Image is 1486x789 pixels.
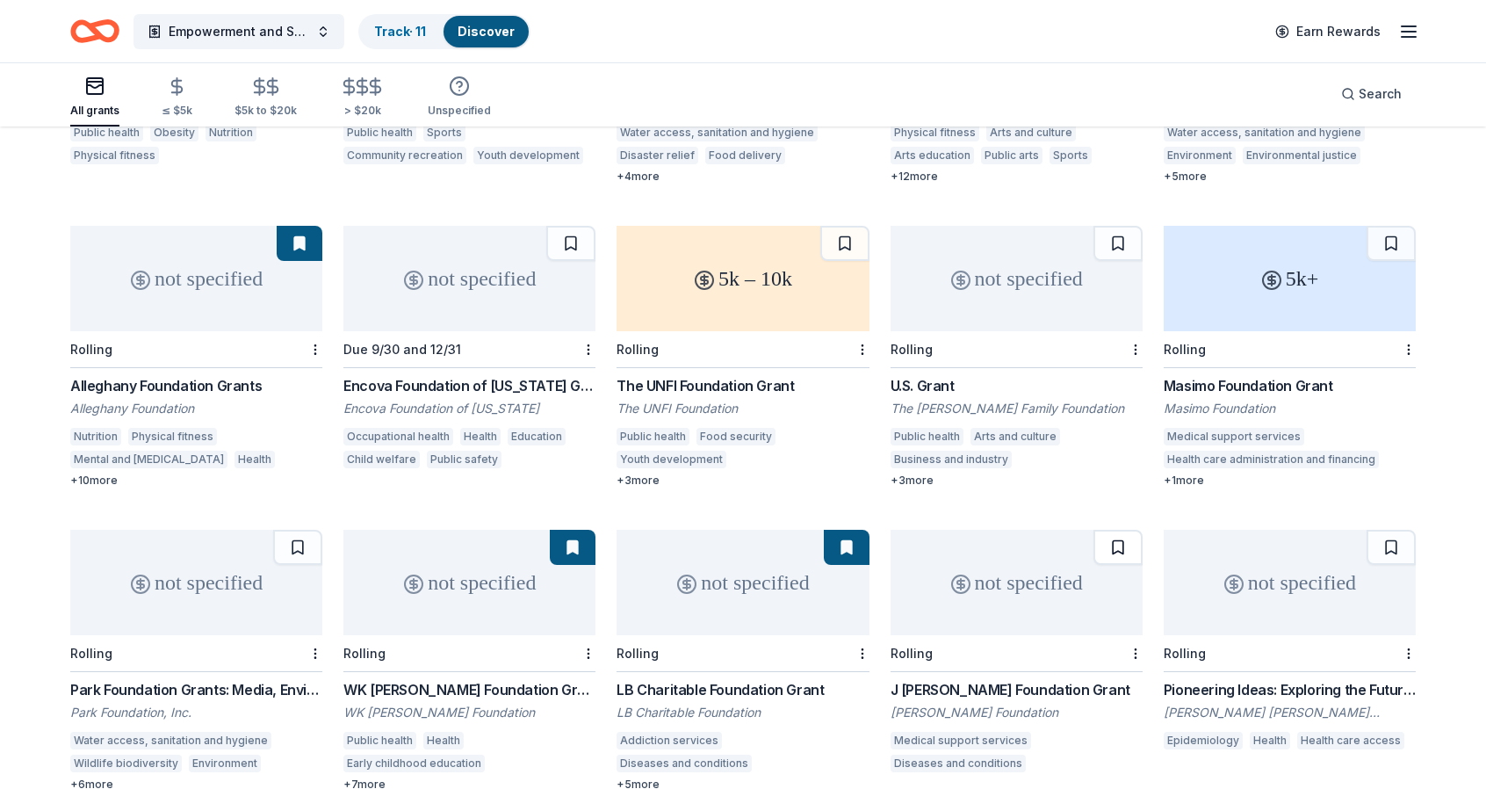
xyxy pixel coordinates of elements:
[1164,732,1243,749] div: Epidemiology
[1164,474,1416,488] div: + 1 more
[162,69,192,127] button: ≤ $5k
[460,428,501,445] div: Health
[234,69,297,127] button: $5k to $20k
[981,147,1042,164] div: Public arts
[1164,451,1379,468] div: Health care administration and financing
[70,400,322,417] div: Alleghany Foundation
[891,704,1143,721] div: [PERSON_NAME] Foundation
[617,226,869,331] div: 5k – 10k
[1359,83,1402,105] span: Search
[70,342,112,357] div: Rolling
[1164,226,1416,331] div: 5k+
[891,226,1143,331] div: not specified
[617,755,752,772] div: Diseases and conditions
[1265,16,1391,47] a: Earn Rewards
[70,11,119,52] a: Home
[343,704,595,721] div: WK [PERSON_NAME] Foundation
[339,69,386,127] button: > $20k
[1164,170,1416,184] div: + 5 more
[70,226,322,488] a: not specifiedRollingAlleghany Foundation GrantsAlleghany FoundationNutritionPhysical fitnessMenta...
[343,530,595,635] div: not specified
[891,342,933,357] div: Rolling
[339,104,386,118] div: > $20k
[206,124,256,141] div: Nutrition
[343,226,595,474] a: not specifiedDue 9/30 and 12/31Encova Foundation of [US_STATE] GrantsEncova Foundation of [US_STA...
[705,147,785,164] div: Food delivery
[343,342,461,357] div: Due 9/30 and 12/31
[617,170,869,184] div: + 4 more
[696,428,775,445] div: Food security
[343,428,453,445] div: Occupational health
[891,755,1026,772] div: Diseases and conditions
[617,147,698,164] div: Disaster relief
[343,400,595,417] div: Encova Foundation of [US_STATE]
[343,124,416,141] div: Public health
[189,755,261,772] div: Environment
[70,530,322,635] div: not specified
[1164,400,1416,417] div: Masimo Foundation
[343,679,595,700] div: WK [PERSON_NAME] Foundation Grant
[70,679,322,700] div: Park Foundation Grants: Media, Environment, & Animal Welfare
[617,428,689,445] div: Public health
[70,474,322,488] div: + 10 more
[891,530,1143,778] a: not specifiedRollingJ [PERSON_NAME] Foundation Grant[PERSON_NAME] FoundationMedical support servi...
[150,124,198,141] div: Obesity
[891,375,1143,396] div: U.S. Grant
[617,530,869,635] div: not specified
[891,646,933,661] div: Rolling
[133,14,344,49] button: Empowerment and Support Initiative
[1164,530,1416,755] a: not specifiedRollingPioneering Ideas: Exploring the Future to Build a Culture of Health[PERSON_NA...
[1164,704,1416,721] div: [PERSON_NAME] [PERSON_NAME] Foundation
[891,400,1143,417] div: The [PERSON_NAME] Family Foundation
[70,428,121,445] div: Nutrition
[1164,375,1416,396] div: Masimo Foundation Grant
[427,451,501,468] div: Public safety
[423,732,464,749] div: Health
[70,755,182,772] div: Wildlife biodiversity
[234,451,275,468] div: Health
[1327,76,1416,112] button: Search
[1164,679,1416,700] div: Pioneering Ideas: Exploring the Future to Build a Culture of Health
[473,147,583,164] div: Youth development
[458,24,515,39] a: Discover
[1019,451,1129,468] div: Youth development
[891,226,1143,488] a: not specifiedRollingU.S. GrantThe [PERSON_NAME] Family FoundationPublic healthArts and cultureBus...
[70,147,159,164] div: Physical fitness
[374,24,426,39] a: Track· 11
[343,646,386,661] div: Rolling
[617,226,869,488] a: 5k – 10kRollingThe UNFI Foundation GrantThe UNFI FoundationPublic healthFood securityYouth develo...
[169,21,309,42] span: Empowerment and Support Initiative
[617,342,659,357] div: Rolling
[162,104,192,118] div: ≤ $5k
[891,428,963,445] div: Public health
[1164,428,1304,445] div: Medical support services
[70,104,119,118] div: All grants
[891,451,1012,468] div: Business and industry
[617,124,818,141] div: Water access, sanitation and hygiene
[234,104,297,118] div: $5k to $20k
[617,400,869,417] div: The UNFI Foundation
[891,679,1143,700] div: J [PERSON_NAME] Foundation Grant
[617,704,869,721] div: LB Charitable Foundation
[1164,226,1416,488] a: 5k+RollingMasimo Foundation GrantMasimo FoundationMedical support servicesHealth care administrat...
[891,732,1031,749] div: Medical support services
[891,530,1143,635] div: not specified
[343,226,595,331] div: not specified
[617,732,722,749] div: Addiction services
[70,69,119,127] button: All grants
[1164,124,1365,141] div: Water access, sanitation and hygiene
[1164,530,1416,635] div: not specified
[1243,147,1360,164] div: Environmental justice
[1050,147,1092,164] div: Sports
[428,69,491,127] button: Unspecified
[617,474,869,488] div: + 3 more
[343,375,595,396] div: Encova Foundation of [US_STATE] Grants
[70,226,322,331] div: not specified
[1250,732,1290,749] div: Health
[891,170,1143,184] div: + 12 more
[343,755,485,772] div: Early childhood education
[1164,646,1206,661] div: Rolling
[617,646,659,661] div: Rolling
[1297,732,1404,749] div: Health care access
[343,732,416,749] div: Public health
